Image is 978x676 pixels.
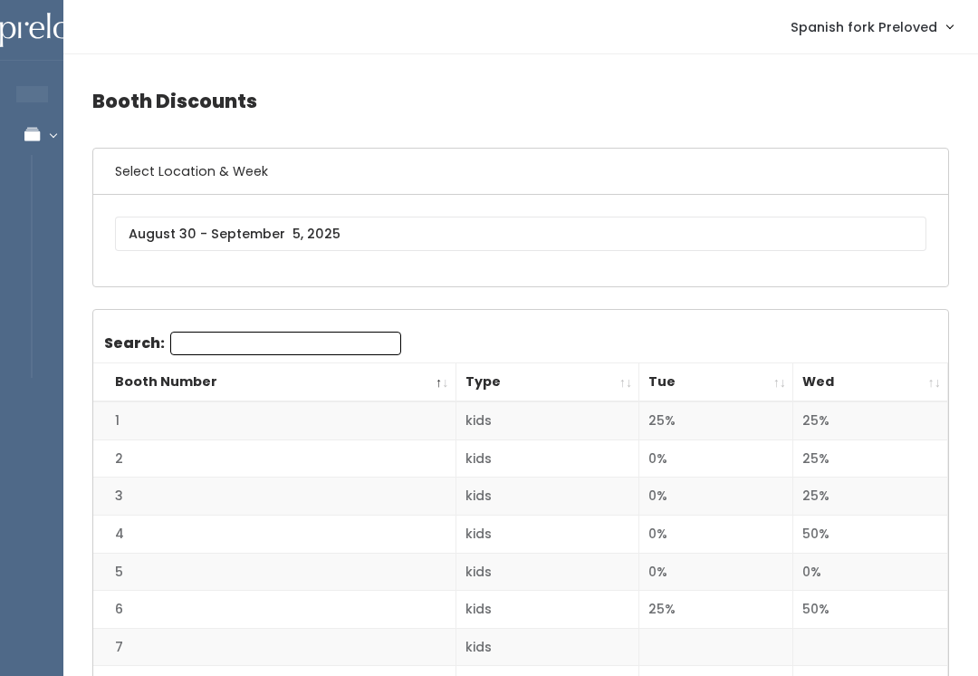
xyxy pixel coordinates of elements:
[455,553,639,591] td: kids
[115,217,926,251] input: August 30 - September 5, 2025
[93,553,455,591] td: 5
[455,515,639,553] td: kids
[793,553,948,591] td: 0%
[639,591,793,629] td: 25%
[793,515,948,553] td: 50%
[791,17,937,37] span: Spanish fork Preloved
[455,591,639,629] td: kids
[772,7,971,46] a: Spanish fork Preloved
[793,591,948,629] td: 50%
[92,76,949,126] h4: Booth Discounts
[793,478,948,516] td: 25%
[455,478,639,516] td: kids
[639,401,793,439] td: 25%
[793,363,948,402] th: Wed: activate to sort column ascending
[639,553,793,591] td: 0%
[93,439,455,478] td: 2
[639,515,793,553] td: 0%
[93,628,455,666] td: 7
[455,439,639,478] td: kids
[93,363,455,402] th: Booth Number: activate to sort column descending
[639,478,793,516] td: 0%
[455,401,639,439] td: kids
[455,628,639,666] td: kids
[93,401,455,439] td: 1
[93,149,948,195] h6: Select Location & Week
[93,515,455,553] td: 4
[170,332,401,355] input: Search:
[639,439,793,478] td: 0%
[793,439,948,478] td: 25%
[104,332,401,355] label: Search:
[455,363,639,402] th: Type: activate to sort column ascending
[639,363,793,402] th: Tue: activate to sort column ascending
[93,478,455,516] td: 3
[793,401,948,439] td: 25%
[93,591,455,629] td: 6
